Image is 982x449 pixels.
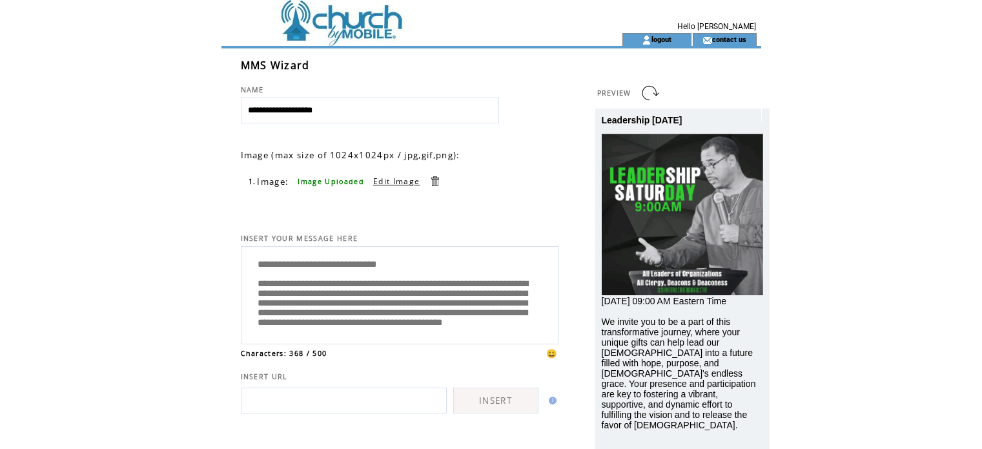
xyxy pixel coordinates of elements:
a: logout [651,35,671,43]
a: contact us [712,35,746,43]
span: INSERT YOUR MESSAGE HERE [241,234,358,243]
span: Leadership [DATE] [602,115,682,125]
span: Image Uploaded [298,177,364,186]
img: account_icon.gif [642,35,651,45]
span: NAME [241,85,264,94]
span: MMS Wizard [241,58,310,72]
span: 1. [249,177,256,186]
span: Hello [PERSON_NAME] [677,22,756,31]
span: Image: [257,176,289,187]
a: Delete this item [429,175,441,187]
span: 😀 [546,348,558,359]
span: Characters: 368 / 500 [241,349,327,358]
a: INSERT [453,388,538,413]
span: Image (max size of 1024x1024px / jpg,gif,png): [241,149,460,161]
a: Edit Image [373,176,420,187]
span: PREVIEW [597,89,631,98]
span: INSERT URL [241,372,288,381]
img: contact_us_icon.gif [702,35,712,45]
img: help.gif [545,397,557,404]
